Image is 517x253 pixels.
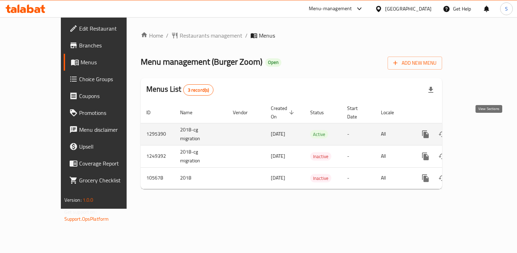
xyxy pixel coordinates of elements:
[141,145,174,167] td: 1249392
[259,31,275,40] span: Menus
[79,92,141,100] span: Coupons
[434,170,451,187] button: Change Status
[180,108,202,117] span: Name
[417,170,434,187] button: more
[422,82,439,98] div: Export file
[180,31,242,40] span: Restaurants management
[141,31,163,40] a: Home
[342,145,375,167] td: -
[271,104,296,121] span: Created On
[174,145,227,167] td: 2018-cg migration
[265,58,281,67] div: Open
[146,84,213,96] h2: Menus List
[271,129,285,138] span: [DATE]
[64,20,147,37] a: Edit Restaurant
[381,108,403,117] span: Locale
[174,123,227,145] td: 2018-cg migration
[417,126,434,143] button: more
[79,75,141,83] span: Choice Groups
[64,37,147,54] a: Branches
[64,195,82,205] span: Version:
[310,130,328,138] div: Active
[375,145,411,167] td: All
[83,195,94,205] span: 1.0.0
[310,130,328,138] span: Active
[64,207,97,216] span: Get support on:
[79,41,141,50] span: Branches
[64,121,147,138] a: Menu disclaimer
[310,174,331,182] span: Inactive
[174,167,227,189] td: 2018
[64,104,147,121] a: Promotions
[79,176,141,184] span: Grocery Checklist
[375,123,411,145] td: All
[141,54,262,70] span: Menu management ( Burger Zoom )
[79,159,141,168] span: Coverage Report
[171,31,242,40] a: Restaurants management
[434,148,451,165] button: Change Status
[79,24,141,33] span: Edit Restaurant
[385,5,432,13] div: [GEOGRAPHIC_DATA]
[417,148,434,165] button: more
[64,214,109,223] a: Support.OpsPlatform
[64,87,147,104] a: Coupons
[183,84,214,96] div: Total records count
[393,59,436,67] span: Add New Menu
[310,152,331,161] div: Inactive
[342,123,375,145] td: -
[141,102,490,189] table: enhanced table
[347,104,367,121] span: Start Date
[184,87,213,93] span: 3 record(s)
[310,108,333,117] span: Status
[271,173,285,182] span: [DATE]
[388,57,442,70] button: Add New Menu
[245,31,248,40] li: /
[505,5,508,13] span: S
[64,71,147,87] a: Choice Groups
[375,167,411,189] td: All
[64,54,147,71] a: Menus
[64,138,147,155] a: Upsell
[141,31,442,40] nav: breadcrumb
[64,155,147,172] a: Coverage Report
[271,151,285,161] span: [DATE]
[265,59,281,65] span: Open
[310,153,331,161] span: Inactive
[79,125,141,134] span: Menu disclaimer
[79,142,141,151] span: Upsell
[434,126,451,143] button: Change Status
[64,172,147,189] a: Grocery Checklist
[166,31,168,40] li: /
[141,123,174,145] td: 1295390
[411,102,490,123] th: Actions
[79,109,141,117] span: Promotions
[81,58,141,66] span: Menus
[146,108,160,117] span: ID
[342,167,375,189] td: -
[310,174,331,182] div: Inactive
[309,5,352,13] div: Menu-management
[233,108,257,117] span: Vendor
[141,167,174,189] td: 105678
